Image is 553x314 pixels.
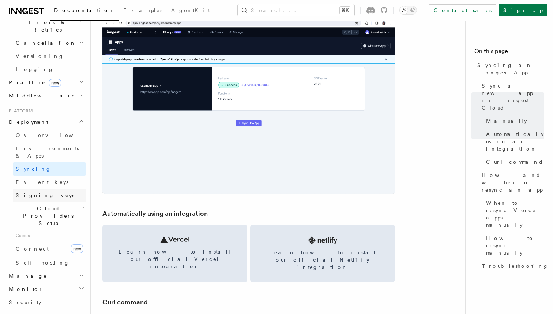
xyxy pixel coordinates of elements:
[474,59,544,79] a: Syncing an Inngest App
[16,179,68,185] span: Event keys
[123,7,162,13] span: Examples
[486,158,543,166] span: Curl command
[16,53,64,59] span: Versioning
[13,142,86,162] a: Environments & Apps
[16,132,91,138] span: Overview
[6,79,61,86] span: Realtime
[13,176,86,189] a: Event keys
[6,108,33,114] span: Platform
[16,260,69,266] span: Self hosting
[13,256,86,269] a: Self hosting
[49,79,61,87] span: new
[429,4,496,16] a: Contact sales
[16,192,74,198] span: Signing keys
[13,49,86,63] a: Versioning
[13,230,86,241] span: Guides
[13,205,81,227] span: Cloud Providers Setup
[16,166,51,172] span: Syncing
[486,234,544,256] span: How to resync manually
[167,2,214,20] a: AgentKit
[13,162,86,176] a: Syncing
[483,232,544,259] a: How to resync manually
[6,115,86,129] button: Deployment
[399,6,417,15] button: Toggle dark mode
[13,63,86,76] a: Logging
[13,202,86,230] button: Cloud Providers Setup
[13,39,76,47] span: Cancellation
[238,4,354,16] button: Search...⌘K
[50,2,119,21] a: Documentation
[482,262,549,270] span: Troubleshooting
[171,7,210,13] span: AgentKit
[483,114,544,128] a: Manually
[111,248,238,270] span: Learn how to install our official Vercel integration
[259,249,386,271] span: Learn how to install our official Netlify integration
[6,92,75,99] span: Middleware
[477,62,544,76] span: Syncing an Inngest App
[479,259,544,273] a: Troubleshooting
[102,225,247,282] a: Learn how to install our official Vercel integration
[16,66,54,72] span: Logging
[483,128,544,155] a: Automatically using an integration
[13,189,86,202] a: Signing keys
[479,169,544,196] a: How and when to resync an app
[102,297,148,307] a: Curl command
[482,171,544,193] span: How and when to resync an app
[486,117,527,125] span: Manually
[13,19,79,33] span: Errors & Retries
[474,47,544,59] h4: On this page
[13,36,86,49] button: Cancellation
[119,2,167,20] a: Examples
[16,145,79,159] span: Environments & Apps
[16,246,49,252] span: Connect
[71,244,83,253] span: new
[6,129,86,269] div: Deployment
[6,76,86,89] button: Realtimenew
[6,269,86,282] button: Manage
[13,241,86,256] a: Connectnew
[482,82,544,111] span: Sync a new app in Inngest Cloud
[6,272,47,280] span: Manage
[102,208,208,219] a: Automatically using an integration
[483,155,544,169] a: Curl command
[483,196,544,232] a: When to resync Vercel apps manually
[6,89,86,102] button: Middleware
[250,225,395,282] a: Learn how to install our official Netlify integration
[486,130,544,152] span: Automatically using an integration
[6,118,48,126] span: Deployment
[499,4,547,16] a: Sign Up
[6,296,86,309] a: Security
[102,18,395,194] img: Inngest Cloud screen with apps
[6,282,86,296] button: Monitor
[479,79,544,114] a: Sync a new app in Inngest Cloud
[54,7,114,13] span: Documentation
[13,129,86,142] a: Overview
[486,199,544,229] span: When to resync Vercel apps manually
[9,299,41,305] span: Security
[13,16,86,36] button: Errors & Retries
[340,7,350,14] kbd: ⌘K
[6,285,43,293] span: Monitor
